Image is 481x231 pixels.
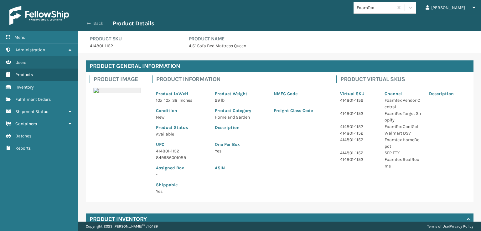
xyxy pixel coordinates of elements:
h4: Product Inventory [90,215,147,223]
span: 38 [172,98,178,103]
p: New [156,114,207,121]
span: Reports [15,146,31,151]
h4: Product Information [156,75,329,83]
h4: Product SKU [90,35,177,43]
p: Yes [215,148,325,154]
p: 414801-1152 [340,150,377,156]
h4: Product Image [94,75,145,83]
a: Privacy Policy [450,224,473,228]
p: 414801-1152 [340,136,377,143]
p: NMFC Code [274,90,325,97]
h4: Product Name [189,35,474,43]
p: Foamtex Vendor Central [385,97,422,110]
a: Terms of Use [427,224,449,228]
p: Walmart DSV [385,130,422,136]
p: Channel [385,90,422,97]
span: Users [15,60,26,65]
p: Product Status [156,124,207,131]
p: Product LxWxH [156,90,207,97]
h4: Product Virtual SKUs [340,75,470,83]
p: Foamtex HomeDepot [385,136,422,150]
p: Product Weight [215,90,266,97]
p: Description [215,124,325,131]
p: UPC [156,141,207,148]
h3: Product Details [113,20,154,27]
p: Description [429,90,466,97]
p: Shippable [156,182,207,188]
span: Batches [15,133,31,139]
span: Inventory [15,85,34,90]
p: Product Category [215,107,266,114]
span: Administration [15,47,45,53]
span: 10 x [164,98,170,103]
p: FoamTex Target Shopify [385,110,422,123]
p: 414801-1152 [90,43,177,49]
p: Assigned Box [156,165,207,171]
p: One Per Box [215,141,325,148]
p: SFP FTX [385,150,422,156]
p: Available [156,131,207,137]
div: FoamTex [357,4,394,11]
p: 4.5" Sofa Bed Mattress Queen [189,43,474,49]
img: logo [9,6,69,25]
p: 414801-1152 [340,123,377,130]
img: 51104088640_40f294f443_o-scaled-700x700.jpg [93,88,141,93]
span: Menu [14,35,25,40]
p: Foamtex RealRooms [385,156,422,169]
p: Virtual SKU [340,90,377,97]
span: Products [15,72,33,77]
span: 10 x [156,98,162,103]
p: Freight Class Code [274,107,325,114]
span: Inches [179,98,192,103]
p: 849986001089 [156,154,207,161]
p: Condition [156,107,207,114]
p: 414801-1152 [340,97,377,104]
p: 414801-1152 [340,156,377,163]
p: - [156,171,207,178]
span: Fulfillment Orders [15,97,51,102]
p: 414801-1152 [340,130,377,136]
p: 414801-1152 [340,110,377,117]
span: 29 lb [215,98,225,103]
p: FoamTex CoolGel [385,123,422,130]
p: ASIN [215,165,325,171]
p: Copyright 2023 [PERSON_NAME]™ v 1.0.189 [86,222,158,231]
span: Containers [15,121,37,126]
button: Back [84,21,113,26]
p: Yes [156,188,207,195]
span: Shipment Status [15,109,48,114]
p: Home and Garden [215,114,266,121]
div: | [427,222,473,231]
p: 414801-1152 [156,148,207,154]
h4: Product General Information [86,60,473,72]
